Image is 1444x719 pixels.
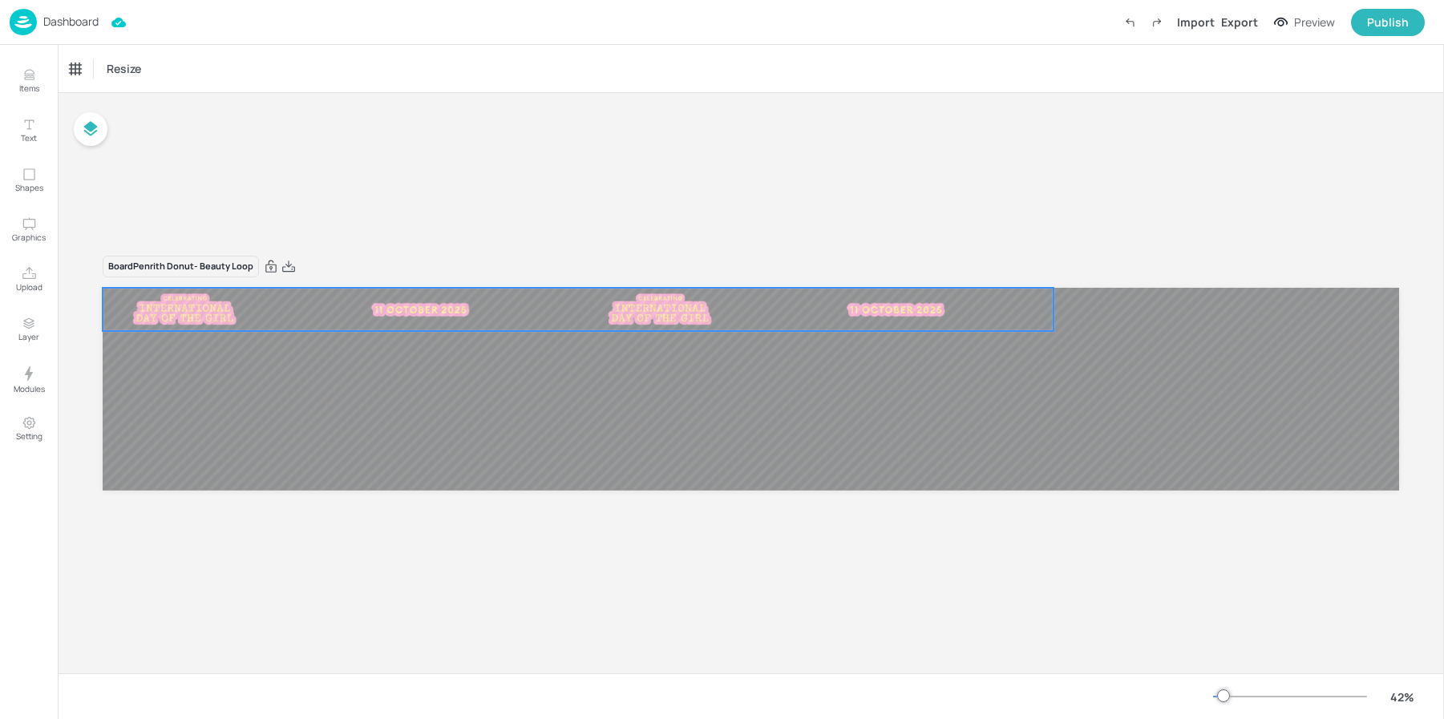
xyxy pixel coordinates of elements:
img: img [124,292,240,327]
p: Dashboard [43,16,99,27]
span: Resize [103,60,144,77]
div: Export [1221,14,1258,30]
img: img [839,292,952,326]
div: Import [1177,14,1215,30]
button: Preview [1264,10,1345,34]
label: Redo (Ctrl + Y) [1143,9,1171,36]
div: Preview [1294,14,1335,31]
div: 42 % [1383,689,1422,705]
div: Board Penrith Donut- Beauty Loop [103,256,259,277]
div: Publish [1367,14,1409,31]
img: img [363,292,476,326]
img: img [600,292,715,327]
button: Publish [1351,9,1425,36]
label: Undo (Ctrl + Z) [1116,9,1143,36]
img: logo-86c26b7e.jpg [10,9,37,35]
